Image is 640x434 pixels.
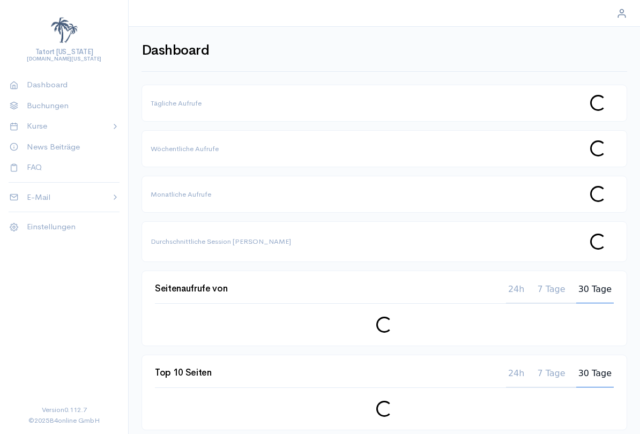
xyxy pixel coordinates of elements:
p: Buchungen [27,100,111,112]
p: News Beiträge [27,141,111,153]
div: 24h [506,368,527,387]
span: Top 10 Seiten [155,368,212,387]
p: FAQ [27,161,111,174]
span: Monatliche Aufrufe [151,190,211,199]
img: Test [51,17,78,44]
p: E-Mail [27,191,102,204]
span: Seitenaufrufe von [155,284,227,303]
h1: Dashboard [142,43,209,58]
p: Einstellungen [27,221,111,233]
div: 24h [506,284,527,303]
h5: Tatort [US_STATE] [27,48,101,56]
h6: [DOMAIN_NAME][US_STATE] [27,56,101,62]
div: 7 Tage [535,284,567,303]
span: Durchschnittliche Session [PERSON_NAME] [151,237,291,246]
div: 30 Tage [576,284,614,303]
span: © 2025 B4online GmbH [28,415,100,426]
div: 30 Tage [576,368,614,387]
p: Kurse [27,120,102,132]
div: 7 Tage [535,368,567,387]
span: Wöchentliche Aufrufe [151,144,219,153]
span: Tägliche Aufrufe [151,99,202,108]
p: Dashboard [27,79,111,91]
span: Version 0.112.7 [42,405,87,415]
